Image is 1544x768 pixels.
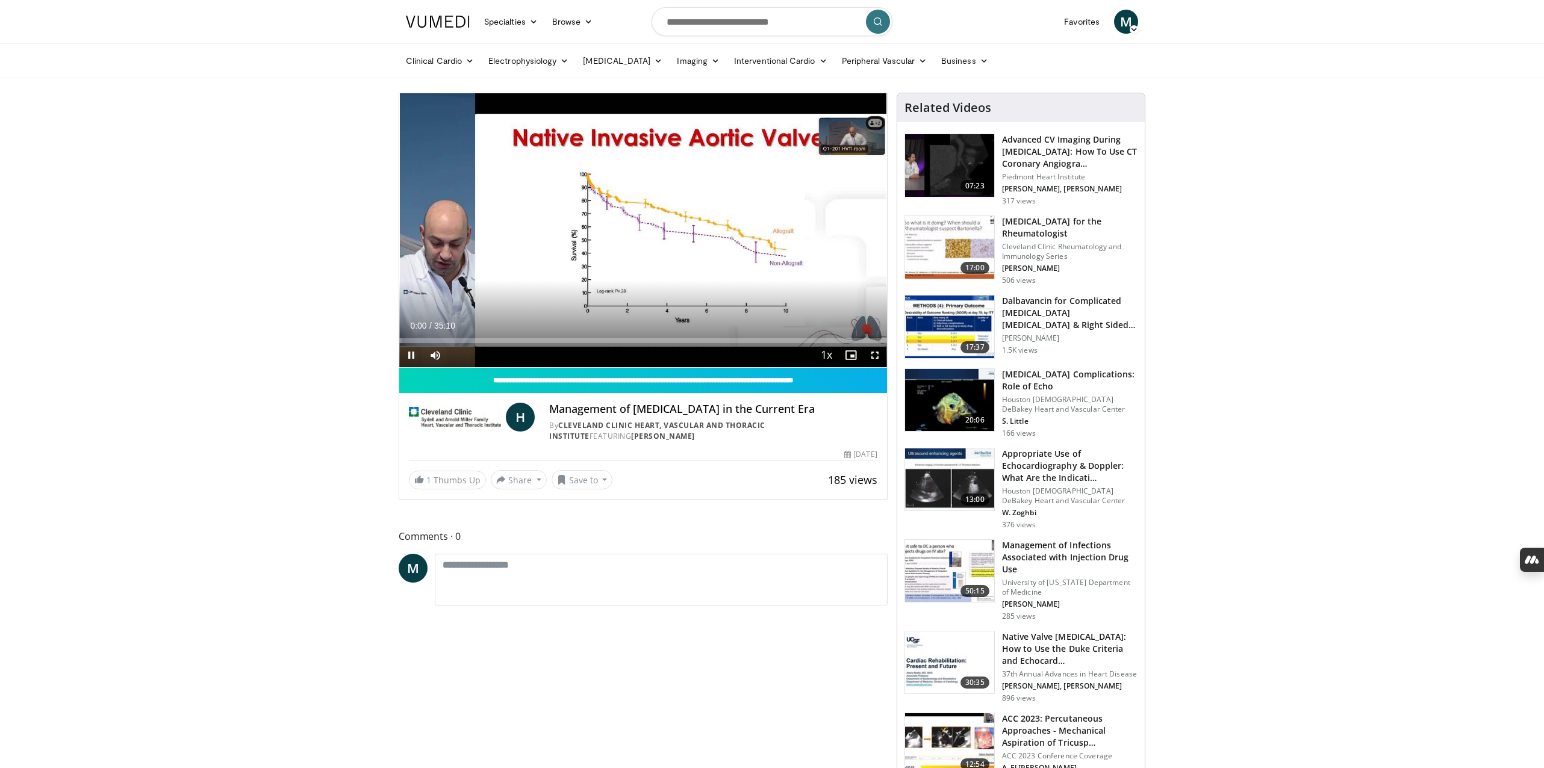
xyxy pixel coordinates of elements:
button: Fullscreen [863,343,887,367]
h4: Management of [MEDICAL_DATA] in the Current Era [549,403,877,416]
span: 35:10 [434,321,455,330]
a: [PERSON_NAME] [631,431,695,441]
p: 166 views [1002,429,1036,438]
a: [MEDICAL_DATA] [576,49,670,73]
a: 17:37 Dalbavancin for Complicated [MEDICAL_DATA] [MEDICAL_DATA] & Right Sided Endocardi… [PERSON_... [904,295,1138,359]
div: [DATE] [844,449,877,460]
video-js: Video Player [399,93,887,368]
button: Enable picture-in-picture mode [839,343,863,367]
a: Specialties [477,10,545,34]
span: 185 views [828,472,877,487]
a: Electrophysiology [481,49,576,73]
a: 20:06 [MEDICAL_DATA] Complications: Role of Echo Houston [DEMOGRAPHIC_DATA] DeBakey Heart and Vas... [904,368,1138,438]
h3: ACC 2023: Percutaneous Approaches - Mechanical Aspiration of Tricusp… [1002,713,1138,749]
img: VuMedi Logo [406,16,470,28]
a: M [1114,10,1138,34]
img: 8c34a010-3adc-4454-aef0-fe1b11b3d20e.150x105_q85_crop-smart_upscale.jpg [905,448,994,511]
span: 17:37 [960,341,989,353]
p: ACC 2023 Conference Coverage [1002,751,1138,761]
span: 13:00 [960,494,989,506]
p: [PERSON_NAME] [1002,264,1138,273]
p: [PERSON_NAME], [PERSON_NAME] [1002,681,1138,691]
button: Save to [552,470,613,489]
span: 07:23 [960,180,989,192]
p: [PERSON_NAME] [1002,599,1138,609]
p: W. Zoghbi [1002,508,1138,518]
a: Peripheral Vascular [835,49,934,73]
a: Interventional Cardio [727,49,835,73]
a: Browse [545,10,600,34]
span: 30:35 [960,677,989,689]
div: Progress Bar [399,338,887,343]
img: 0d32fb67-6941-41e7-8450-32c745e47ed4.150x105_q85_crop-smart_upscale.jpg [905,369,994,432]
a: M [399,554,428,583]
h4: Related Videos [904,101,991,115]
a: 30:35 Native Valve [MEDICAL_DATA]: How to Use the Duke Criteria and Echocard… 37th Annual Advance... [904,631,1138,703]
p: 506 views [1002,276,1036,285]
p: 896 views [1002,693,1036,703]
a: Business [934,49,995,73]
span: 0:00 [410,321,426,330]
span: 20:06 [960,414,989,426]
p: [PERSON_NAME], [PERSON_NAME] [1002,184,1138,194]
p: S. Little [1002,417,1138,426]
h3: Appropriate Use of Echocardiography & Doppler: What Are the Indicati… [1002,448,1138,484]
p: Houston [DEMOGRAPHIC_DATA] DeBakey Heart and Vascular Center [1002,395,1138,414]
h3: Management of Infections Associated with Injection Drug Use [1002,539,1138,575]
div: By FEATURING [549,420,877,442]
button: Playback Rate [815,343,839,367]
span: 17:00 [960,262,989,274]
a: H [506,403,535,432]
a: Imaging [670,49,727,73]
img: 33bd2010-25f7-4546-be08-76b8e6be7f48.150x105_q85_crop-smart_upscale.jpg [905,296,994,358]
p: 317 views [1002,196,1036,206]
h3: Dalbavancin for Complicated [MEDICAL_DATA] [MEDICAL_DATA] & Right Sided Endocardi… [1002,295,1138,331]
img: 296de5cb-5d9b-4f66-a267-0321c55c2247.150x105_q85_crop-smart_upscale.jpg [905,540,994,602]
h3: Advanced CV Imaging During [MEDICAL_DATA]: How To Use CT Coronary Angiogra… [1002,134,1138,170]
img: 75cf4903-aede-45bd-bf48-4cb38d9f4870.150x105_q85_crop-smart_upscale.jpg [905,216,994,279]
button: Mute [423,343,447,367]
p: 376 views [1002,520,1036,530]
span: Comments 0 [399,528,888,544]
a: 13:00 Appropriate Use of Echocardiography & Doppler: What Are the Indicati… Houston [DEMOGRAPHIC_... [904,448,1138,530]
span: 50:15 [960,585,989,597]
h3: Native Valve [MEDICAL_DATA]: How to Use the Duke Criteria and Echocard… [1002,631,1138,667]
a: 07:23 Advanced CV Imaging During [MEDICAL_DATA]: How To Use CT Coronary Angiogra… Piedmont Heart ... [904,134,1138,206]
p: Cleveland Clinic Rheumatology and Immunology Series [1002,242,1138,261]
a: 17:00 [MEDICAL_DATA] for the Rheumatologist Cleveland Clinic Rheumatology and Immunology Series [... [904,215,1138,285]
p: [PERSON_NAME] [1002,333,1138,343]
input: Search topics, interventions [652,7,892,36]
span: 1 [426,474,431,486]
img: a45d77a0-4b2f-4ee0-878e-d85261485b81.150x105_q85_crop-smart_upscale.jpg [905,631,994,694]
a: Cleveland Clinic Heart, Vascular and Thoracic Institute [549,420,765,441]
img: 071bf604-55fe-4612-bb61-4c7dbe9dc179.150x105_q85_crop-smart_upscale.jpg [905,134,994,197]
a: 50:15 Management of Infections Associated with Injection Drug Use University of [US_STATE] Depart... [904,539,1138,621]
p: 37th Annual Advances in Heart Disease [1002,669,1138,679]
h3: [MEDICAL_DATA] Complications: Role of Echo [1002,368,1138,392]
button: Pause [399,343,423,367]
a: Clinical Cardio [399,49,481,73]
button: Share [491,470,547,489]
img: Cleveland Clinic Heart, Vascular and Thoracic Institute [409,403,501,432]
p: Piedmont Heart Institute [1002,172,1138,182]
p: University of [US_STATE] Department of Medicine [1002,578,1138,597]
p: Houston [DEMOGRAPHIC_DATA] DeBakey Heart and Vascular Center [1002,486,1138,506]
p: 1.5K views [1002,345,1038,355]
h3: [MEDICAL_DATA] for the Rheumatologist [1002,215,1138,240]
span: / [429,321,432,330]
a: 1 Thumbs Up [409,471,486,489]
p: 285 views [1002,612,1036,621]
a: Favorites [1057,10,1107,34]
